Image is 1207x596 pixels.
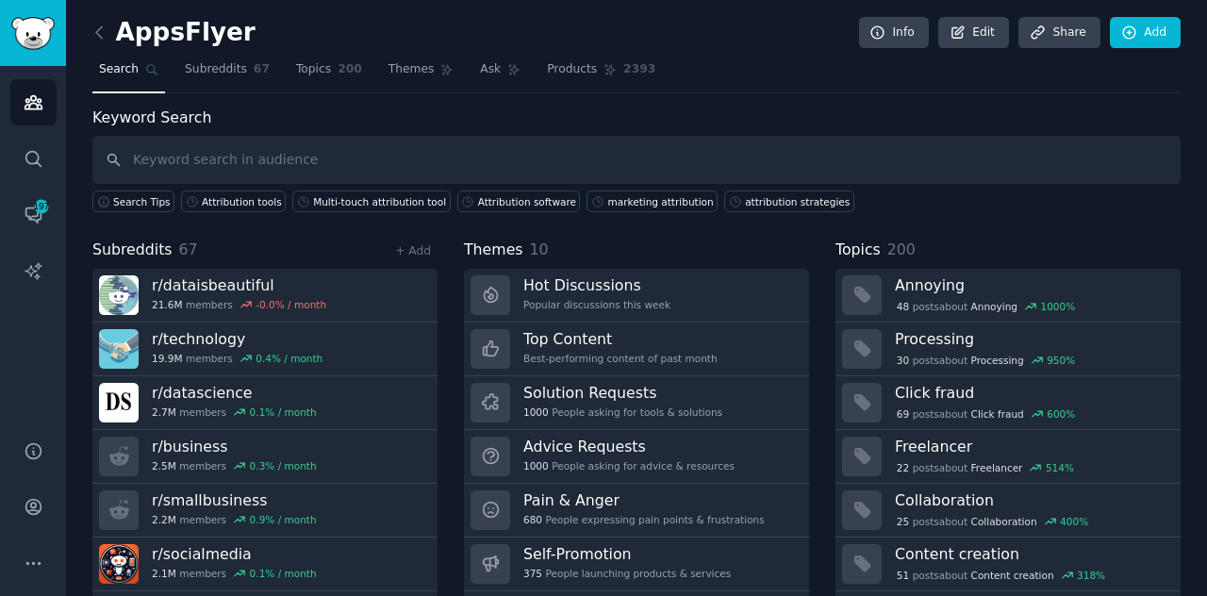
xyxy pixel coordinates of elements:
div: marketing attribution [607,195,713,208]
a: Info [859,17,929,49]
div: Multi-touch attribution tool [313,195,446,208]
h3: r/ datascience [152,383,317,403]
a: Pain & Anger680People expressing pain points & frustrations [464,484,809,538]
img: GummySearch logo [11,17,55,50]
img: technology [99,329,139,369]
div: attribution strategies [745,195,850,208]
span: Topics [835,239,881,262]
span: Subreddits [185,61,247,78]
a: Freelancer22postsaboutFreelancer514% [835,430,1181,484]
a: Share [1018,17,1100,49]
div: members [152,567,317,580]
span: 30 [897,354,909,367]
span: 10 [530,240,549,258]
div: post s about [895,513,1090,530]
a: Ask [473,55,527,93]
a: Top ContentBest-performing content of past month [464,323,809,376]
div: People expressing pain points & frustrations [523,513,765,526]
div: Attribution software [478,195,576,208]
span: 67 [254,61,270,78]
a: Hot DiscussionsPopular discussions this week [464,269,809,323]
h3: Content creation [895,544,1167,564]
img: datascience [99,383,139,422]
div: members [152,459,317,472]
h3: Collaboration [895,490,1167,510]
h3: r/ business [152,437,317,456]
span: 2.5M [152,459,176,472]
a: Attribution software [457,190,581,212]
span: Themes [389,61,435,78]
img: dataisbeautiful [99,275,139,315]
a: 197 [10,191,57,238]
div: 0.9 % / month [250,513,317,526]
div: 318 % [1077,569,1105,582]
span: Click fraud [971,407,1024,421]
span: 51 [897,569,909,582]
label: Keyword Search [92,108,211,126]
span: 200 [338,61,362,78]
a: Attribution tools [181,190,286,212]
div: post s about [895,298,1077,315]
a: Collaboration25postsaboutCollaboration400% [835,484,1181,538]
a: Edit [938,17,1009,49]
div: 950 % [1047,354,1075,367]
div: 400 % [1060,515,1088,528]
span: Freelancer [971,461,1023,474]
a: r/dataisbeautiful21.6Mmembers-0.0% / month [92,269,438,323]
h3: Pain & Anger [523,490,765,510]
div: 600 % [1047,407,1075,421]
h3: Self-Promotion [523,544,731,564]
h3: r/ technology [152,329,322,349]
h3: Freelancer [895,437,1167,456]
span: 1000 [523,406,549,419]
h3: r/ smallbusiness [152,490,317,510]
a: r/technology19.9Mmembers0.4% / month [92,323,438,376]
span: Search [99,61,139,78]
div: members [152,406,317,419]
a: Solution Requests1000People asking for tools & solutions [464,376,809,430]
a: Multi-touch attribution tool [292,190,450,212]
div: post s about [895,352,1077,369]
span: 22 [897,461,909,474]
span: 1000 [523,459,549,472]
div: post s about [895,567,1107,584]
a: Advice Requests1000People asking for advice & resources [464,430,809,484]
h3: Processing [895,329,1167,349]
div: members [152,513,317,526]
span: 67 [179,240,198,258]
span: Ask [480,61,501,78]
a: Search [92,55,165,93]
span: 680 [523,513,542,526]
h3: Advice Requests [523,437,735,456]
span: 25 [897,515,909,528]
a: r/socialmedia2.1Mmembers0.1% / month [92,538,438,591]
a: Click fraud69postsaboutClick fraud600% [835,376,1181,430]
a: + Add [395,244,431,257]
h3: Solution Requests [523,383,722,403]
span: Topics [296,61,331,78]
div: members [152,352,322,365]
span: Search Tips [113,195,171,208]
img: socialmedia [99,544,139,584]
span: Products [547,61,597,78]
h3: r/ socialmedia [152,544,317,564]
span: 2.2M [152,513,176,526]
span: 19.9M [152,352,182,365]
div: 514 % [1046,461,1074,474]
span: 2.1M [152,567,176,580]
h3: Click fraud [895,383,1167,403]
span: 69 [897,407,909,421]
a: r/datascience2.7Mmembers0.1% / month [92,376,438,430]
div: 0.4 % / month [256,352,322,365]
span: Subreddits [92,239,173,262]
span: 375 [523,567,542,580]
span: 200 [887,240,916,258]
span: Processing [971,354,1024,367]
a: Products2393 [540,55,662,93]
span: 2.7M [152,406,176,419]
span: 21.6M [152,298,182,311]
span: Themes [464,239,523,262]
span: 48 [897,300,909,313]
div: 0.1 % / month [250,567,317,580]
a: r/smallbusiness2.2Mmembers0.9% / month [92,484,438,538]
